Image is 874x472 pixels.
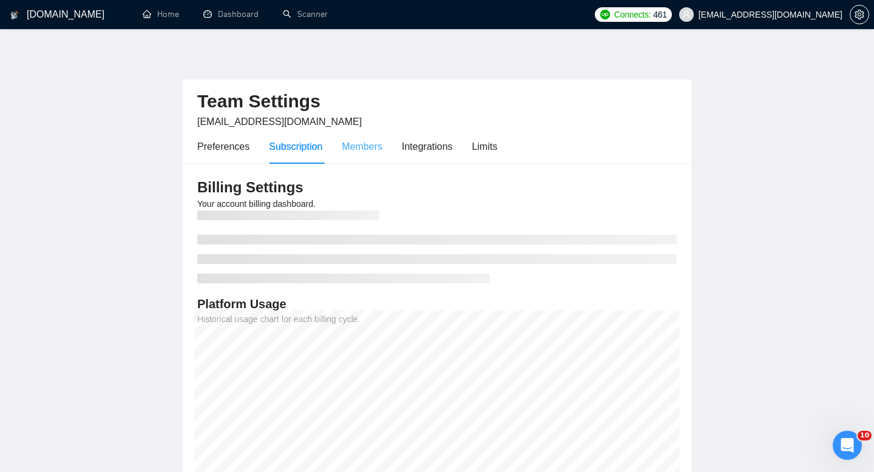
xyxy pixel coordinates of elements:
[850,5,869,24] button: setting
[342,139,382,154] div: Members
[833,431,862,460] iframe: Intercom live chat
[143,9,179,19] a: homeHome
[283,9,328,19] a: searchScanner
[197,139,249,154] div: Preferences
[197,116,362,127] span: [EMAIL_ADDRESS][DOMAIN_NAME]
[10,5,19,25] img: logo
[653,8,666,21] span: 461
[197,199,316,209] span: Your account billing dashboard.
[850,10,869,19] a: setting
[858,431,872,440] span: 10
[269,139,322,154] div: Subscription
[472,139,498,154] div: Limits
[197,295,677,312] h4: Platform Usage
[614,8,651,21] span: Connects:
[197,178,677,197] h3: Billing Settings
[850,10,869,19] span: setting
[197,89,677,114] h2: Team Settings
[402,139,453,154] div: Integrations
[600,10,610,19] img: upwork-logo.png
[682,10,691,19] span: user
[203,9,259,19] a: dashboardDashboard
